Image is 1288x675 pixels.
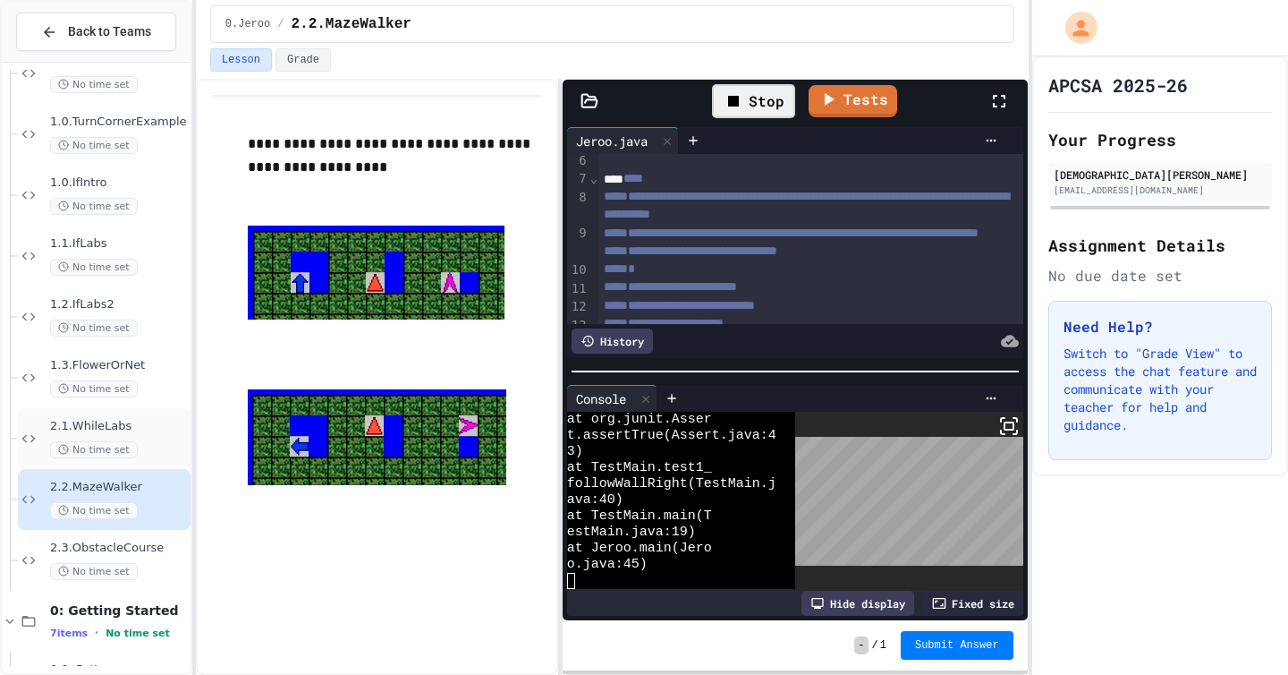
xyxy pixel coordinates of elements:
span: No time set [50,441,138,458]
span: / [872,638,878,653]
span: 0: Getting Started [50,602,187,619]
button: Lesson [210,48,272,72]
span: 2.1.WhileLabs [50,419,187,434]
span: 2.2.MazeWalker [291,13,411,35]
span: followWallRight(TestMain.j [567,476,776,492]
span: Fold line [589,171,598,185]
div: [EMAIL_ADDRESS][DOMAIN_NAME] [1054,184,1267,197]
button: Submit Answer [901,631,1013,660]
div: Fixed size [923,591,1023,616]
div: [DEMOGRAPHIC_DATA][PERSON_NAME] [1054,167,1267,183]
h1: APCSA 2025-26 [1048,73,1188,98]
span: at TestMain.main(T [567,508,712,525]
span: at org.junit.Asser [567,412,712,428]
div: 13 [567,317,589,335]
span: 1 [880,638,886,653]
span: / [277,17,284,31]
span: 1.0.IfIntro [50,175,187,191]
span: t.assertTrue(Assert.java:4 [567,428,776,444]
span: 1.1.IfLabs [50,236,187,252]
button: Grade [275,48,331,72]
span: 7 items [50,628,88,639]
span: No time set [106,628,170,639]
div: Console [567,389,635,408]
div: 8 [567,189,589,226]
span: No time set [50,137,138,154]
span: No time set [50,198,138,215]
div: 6 [567,152,589,170]
div: Hide display [801,591,914,616]
span: No time set [50,380,138,397]
span: 3) [567,444,583,460]
span: at TestMain.test1_ [567,460,712,476]
span: 1.0.TurnCornerExample [50,115,187,130]
div: Console [567,385,657,412]
button: Back to Teams [16,13,176,51]
span: Submit Answer [915,638,999,653]
span: 0.Jeroo [225,17,270,31]
span: No time set [50,563,138,580]
h3: Need Help? [1063,316,1257,337]
span: 2.2.MazeWalker [50,480,187,495]
span: No time set [50,502,138,519]
span: No time set [50,76,138,93]
span: o.java:45) [567,557,648,573]
div: 9 [567,225,589,261]
h2: Assignment Details [1048,233,1272,258]
div: Jeroo.java [567,127,679,154]
span: • [95,626,98,640]
div: History [572,329,653,354]
div: Stop [712,84,795,118]
div: 12 [567,298,589,316]
span: 2.3.ObstacleCourse [50,541,187,556]
div: Jeroo.java [567,132,657,150]
div: 10 [567,261,589,279]
span: No time set [50,320,138,337]
p: Switch to "Grade View" to access the chat feature and communicate with your teacher for help and ... [1063,345,1257,434]
h2: Your Progress [1048,127,1272,152]
span: - [854,637,868,654]
span: Back to Teams [68,22,151,41]
div: 11 [567,280,589,298]
a: Tests [809,85,897,117]
span: 1.3.FlowerOrNet [50,358,187,373]
span: No time set [50,259,138,276]
span: 1.2.IfLabs2 [50,297,187,312]
span: at Jeroo.main(Jero [567,541,712,557]
span: ava:40) [567,492,623,508]
div: My Account [1046,7,1102,48]
div: No due date set [1048,265,1272,286]
div: 7 [567,170,589,188]
span: estMain.java:19) [567,525,696,541]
